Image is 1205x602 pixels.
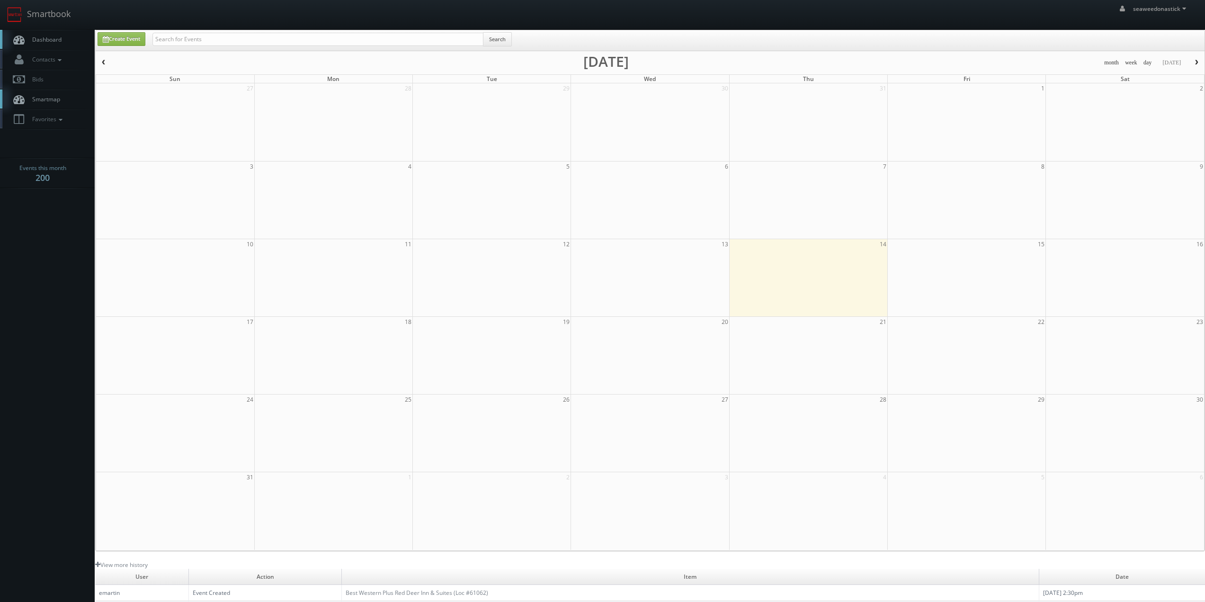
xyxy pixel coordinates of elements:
[189,569,342,585] td: Action
[1199,83,1204,93] span: 2
[1037,239,1045,249] span: 15
[404,239,412,249] span: 11
[246,317,254,327] span: 17
[721,317,729,327] span: 20
[1122,57,1141,69] button: week
[721,83,729,93] span: 30
[483,32,512,46] button: Search
[721,239,729,249] span: 13
[246,83,254,93] span: 27
[879,317,887,327] span: 21
[1196,239,1204,249] span: 16
[724,472,729,482] span: 3
[1196,395,1204,404] span: 30
[487,75,497,83] span: Tue
[1199,162,1204,171] span: 9
[189,585,342,601] td: Event Created
[1040,472,1045,482] span: 5
[879,395,887,404] span: 28
[724,162,729,171] span: 6
[95,585,189,601] td: emartin
[404,317,412,327] span: 18
[1037,317,1045,327] span: 22
[246,395,254,404] span: 24
[98,32,145,46] a: Create Event
[803,75,814,83] span: Thu
[562,83,571,93] span: 29
[882,472,887,482] span: 4
[27,36,62,44] span: Dashboard
[562,395,571,404] span: 26
[327,75,339,83] span: Mon
[27,115,65,123] span: Favorites
[879,83,887,93] span: 31
[346,589,488,597] a: Best Western Plus Red Deer Inn & Suites (Loc #61062)
[407,472,412,482] span: 1
[1196,317,1204,327] span: 23
[27,75,44,83] span: Bids
[565,162,571,171] span: 5
[27,55,64,63] span: Contacts
[1199,472,1204,482] span: 6
[95,561,148,569] a: View more history
[170,75,180,83] span: Sun
[1040,162,1045,171] span: 8
[95,569,189,585] td: User
[7,7,22,22] img: smartbook-logo.png
[964,75,970,83] span: Fri
[562,317,571,327] span: 19
[249,162,254,171] span: 3
[1121,75,1130,83] span: Sat
[407,162,412,171] span: 4
[583,57,629,66] h2: [DATE]
[246,239,254,249] span: 10
[27,95,60,103] span: Smartmap
[36,172,50,183] strong: 200
[1140,57,1155,69] button: day
[1133,5,1189,13] span: seaweedonastick
[1037,395,1045,404] span: 29
[246,472,254,482] span: 31
[882,162,887,171] span: 7
[1159,57,1184,69] button: [DATE]
[342,569,1039,585] td: Item
[19,163,66,173] span: Events this month
[1101,57,1122,69] button: month
[721,395,729,404] span: 27
[644,75,656,83] span: Wed
[879,239,887,249] span: 14
[1039,585,1205,601] td: [DATE] 2:30pm
[404,83,412,93] span: 28
[404,395,412,404] span: 25
[1040,83,1045,93] span: 1
[152,33,483,46] input: Search for Events
[565,472,571,482] span: 2
[562,239,571,249] span: 12
[1039,569,1205,585] td: Date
